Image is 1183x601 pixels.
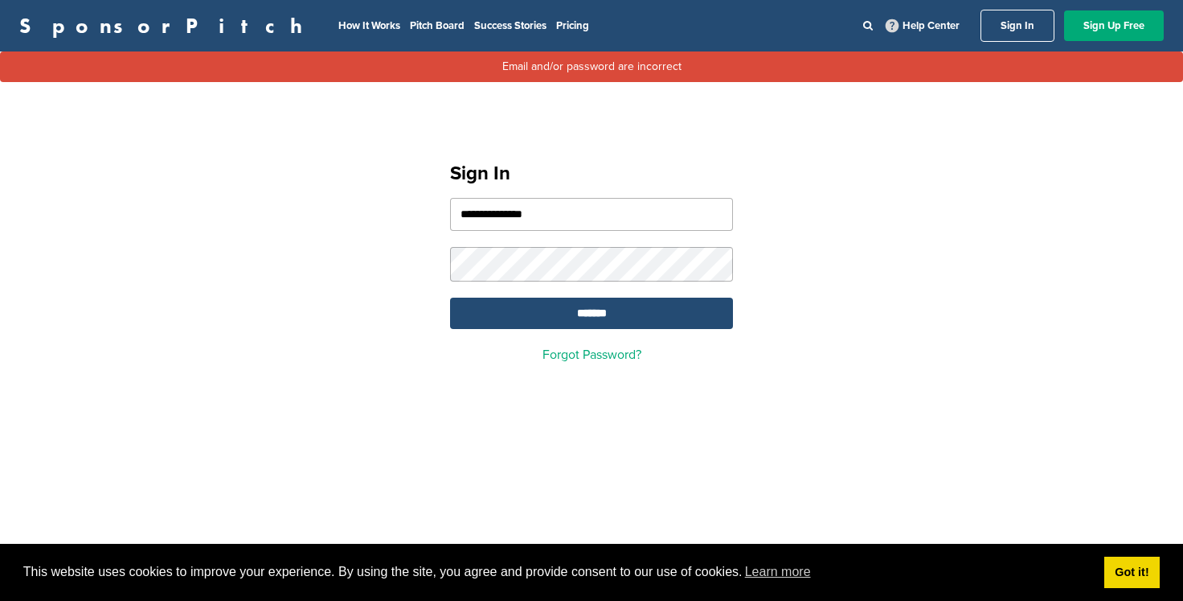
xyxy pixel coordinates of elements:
[23,560,1091,584] span: This website uses cookies to improve your experience. By using the site, you agree and provide co...
[882,16,963,35] a: Help Center
[474,19,546,32] a: Success Stories
[743,560,813,584] a: learn more about cookies
[19,15,313,36] a: SponsorPitch
[338,19,400,32] a: How It Works
[542,347,641,363] a: Forgot Password?
[450,159,733,188] h1: Sign In
[410,19,465,32] a: Pitch Board
[556,19,589,32] a: Pricing
[980,10,1054,42] a: Sign In
[1064,10,1164,41] a: Sign Up Free
[1104,557,1160,589] a: dismiss cookie message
